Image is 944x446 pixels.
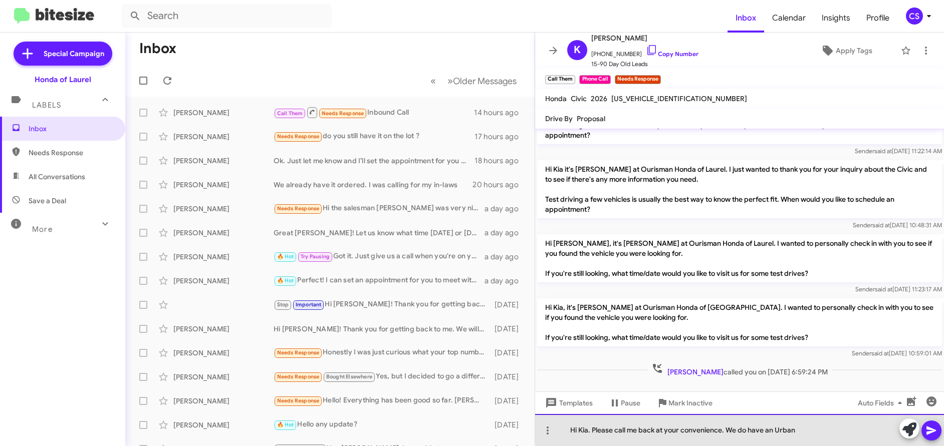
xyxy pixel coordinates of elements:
span: Drive By [545,114,573,123]
span: Needs Response [29,148,114,158]
span: Auto Fields [858,394,906,412]
span: Important [296,301,322,308]
span: Civic [571,94,587,103]
div: Got it. Just give us a call when you're on your way so that we can have the Pilot ready for you. [274,251,485,262]
button: Auto Fields [850,394,914,412]
small: Call Them [545,75,575,84]
div: [PERSON_NAME] [173,252,274,262]
span: said at [872,221,890,229]
span: All Conversations [29,172,85,182]
button: Previous [424,71,442,91]
span: Apply Tags [836,42,872,60]
span: Sender [DATE] 10:59:01 AM [852,349,942,357]
small: Needs Response [615,75,661,84]
div: CS [906,8,923,25]
div: [DATE] [490,372,527,382]
span: Special Campaign [44,49,104,59]
div: [DATE] [490,396,527,406]
p: Hi Kia it's [PERSON_NAME] at Ourisman Honda of Laurel. I just wanted to thank you for your inquir... [537,160,942,218]
span: 🔥 Hot [277,277,294,284]
span: Call Them [277,110,303,117]
span: [PHONE_NUMBER] [591,44,698,59]
button: Apply Tags [796,42,896,60]
div: We already have it ordered. I was calling for my in-laws [274,180,473,190]
div: Yes, but I decided to go a different direction. Thank you for your help [274,371,490,382]
div: [PERSON_NAME] [173,348,274,358]
span: More [32,225,53,234]
div: Ok. Just let me know and I’ll set the appointment for you and have the car ready for a second look. [274,156,475,166]
div: a day ago [485,276,527,286]
input: Search [121,4,332,28]
span: Pause [621,394,640,412]
nav: Page navigation example [425,71,523,91]
span: Sender [DATE] 10:48:31 AM [853,221,942,229]
div: [PERSON_NAME] [173,132,274,142]
a: Calendar [764,4,814,33]
div: [PERSON_NAME] [173,204,274,214]
span: [US_VEHICLE_IDENTIFICATION_NUMBER] [611,94,747,103]
span: 15-90 Day Old Leads [591,59,698,69]
span: said at [871,349,889,357]
button: Templates [535,394,601,412]
div: Great [PERSON_NAME]! Let us know what time [DATE] or [DATE] works for you. [274,228,485,238]
span: K [574,42,581,58]
button: Mark Inactive [648,394,721,412]
span: Sender [DATE] 11:22:14 AM [855,147,942,155]
span: Needs Response [277,349,320,356]
span: Mark Inactive [668,394,713,412]
div: 18 hours ago [475,156,527,166]
div: 17 hours ago [475,132,527,142]
div: Inbound Call [274,106,474,119]
h1: Inbox [139,41,176,57]
div: 20 hours ago [473,180,527,190]
button: Next [441,71,523,91]
div: [PERSON_NAME] [173,324,274,334]
span: Sender [DATE] 11:23:17 AM [855,285,942,293]
div: a day ago [485,204,527,214]
span: Needs Response [277,205,320,212]
div: Hello! Everything has been good so far. [PERSON_NAME] is a pleasure to work with. :> [274,395,490,406]
span: Stop [277,301,289,308]
div: Hi [PERSON_NAME]! Thank you for getting back to me. We will be happy to appraise your 2017 Honda ... [274,299,490,310]
div: Honestly I was just curious what your top number is. I really love the car and would really need ... [274,347,490,358]
div: a day ago [485,228,527,238]
span: Needs Response [322,110,364,117]
div: a day ago [485,252,527,262]
span: said at [874,147,892,155]
button: CS [897,8,933,25]
a: Special Campaign [14,42,112,66]
span: Needs Response [277,133,320,140]
div: [DATE] [490,324,527,334]
div: Hi the salesman [PERSON_NAME] was very nice and professional. We liked the armada but it smells l... [274,203,485,214]
span: Save a Deal [29,196,66,206]
span: Older Messages [453,76,517,87]
span: Needs Response [277,397,320,404]
span: Proposal [577,114,605,123]
span: [PERSON_NAME] [591,32,698,44]
a: Inbox [728,4,764,33]
div: 14 hours ago [474,108,527,118]
span: said at [875,285,892,293]
span: » [447,75,453,87]
span: 🔥 Hot [277,253,294,260]
a: Insights [814,4,858,33]
div: do you still have it on the lot ? [274,131,475,142]
span: Profile [858,4,897,33]
div: Perfect! I can set an appointment for you to meet with my VIP Coordinator, [PERSON_NAME] [DATE]. ... [274,275,485,286]
div: [DATE] [490,300,527,310]
p: Hi Kia, it's [PERSON_NAME] at Ourisman Honda of [GEOGRAPHIC_DATA]. I wanted to personally check i... [537,298,942,346]
span: Inbox [29,124,114,134]
p: Hi [PERSON_NAME], it's [PERSON_NAME] at Ourisman Honda of Laurel. I wanted to personally check in... [537,234,942,282]
a: Copy Number [646,50,698,58]
div: [PERSON_NAME] [173,396,274,406]
div: [DATE] [490,348,527,358]
div: [PERSON_NAME] [173,228,274,238]
div: [PERSON_NAME] [173,180,274,190]
span: Templates [543,394,593,412]
div: [PERSON_NAME] [173,276,274,286]
span: called you on [DATE] 6:59:24 PM [647,362,832,377]
span: « [430,75,436,87]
